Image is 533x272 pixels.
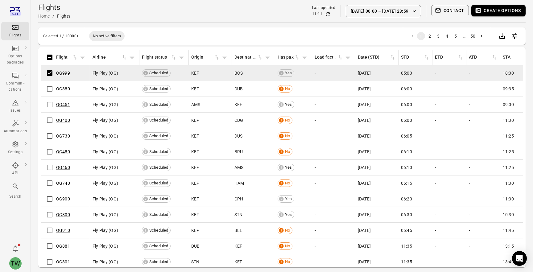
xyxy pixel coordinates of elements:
span: Scheduled [147,133,170,139]
span: AMS [234,164,243,171]
a: Home [38,14,50,19]
span: Yes [283,196,294,202]
div: Options packages [4,53,27,66]
span: 11:25 [503,133,514,139]
div: ETD [435,54,457,61]
a: OG800 [56,212,70,217]
div: - [469,180,498,186]
span: 09:35 [503,86,514,92]
a: OG740 [56,181,70,186]
span: No [283,228,292,233]
div: - [435,101,464,108]
span: [DATE] [358,212,371,218]
span: ETD [435,54,464,61]
a: OG910 [56,228,70,233]
div: Issues [4,108,27,114]
button: Tony Wang [7,255,24,272]
div: Sort by destination in ascending order [234,54,263,61]
div: Date (STD) [358,54,390,61]
a: Communi-cations [1,70,29,95]
span: KEF [191,196,199,202]
div: Sort by origin in ascending order [191,54,220,61]
button: Go to page 2 [426,32,434,40]
span: KEF [234,243,242,249]
span: Fly Play (OG) [93,133,118,139]
span: Date (STD) [358,54,396,61]
span: Yes [283,212,294,218]
div: - [435,149,464,155]
span: Fly Play (OG) [93,70,118,76]
span: Fly Play (OG) [93,149,118,155]
button: Go to next page [477,32,485,40]
a: Issues [1,97,29,116]
span: No [283,117,292,123]
div: - [469,86,498,92]
a: OG881 [56,244,70,249]
div: - [469,117,498,123]
span: Flight status [142,54,177,61]
span: 13:40 [503,259,514,265]
div: - [469,164,498,171]
span: Filter by airline [127,53,137,62]
button: Search [1,181,29,201]
button: Filter by load factor [343,53,353,62]
div: Settings [4,149,27,155]
span: KEF [234,259,242,265]
div: Destination [234,54,257,61]
div: Origin [191,54,214,61]
span: [DATE] [358,101,371,108]
span: No [283,259,292,265]
span: 06:00 [401,117,412,123]
nav: pagination navigation [408,32,486,40]
a: API [1,160,29,178]
div: Sort by date (STD) in ascending order [358,54,396,61]
span: Yes [283,70,294,76]
button: Filter by has pax [300,53,309,62]
span: Fly Play (OG) [93,164,118,171]
div: API [4,170,27,176]
span: No [283,243,292,249]
span: ATD [469,54,498,61]
div: Flight [56,54,72,61]
span: Scheduled [147,228,170,233]
div: - [435,243,464,249]
div: - [315,149,353,155]
div: Flights [57,13,70,19]
span: 05:00 [401,70,412,76]
div: - [315,101,353,108]
span: KEF [191,212,199,218]
span: [DATE] [358,149,371,155]
span: Fly Play (OG) [93,243,118,249]
span: No [283,133,292,139]
span: KEF [191,180,199,186]
span: 06:10 [401,149,412,155]
div: Export data [496,30,508,42]
span: BOS [234,70,243,76]
span: DUB [234,86,243,92]
div: - [315,117,353,123]
h1: Flights [38,2,70,12]
span: Load factor [315,54,343,61]
div: - [315,227,353,233]
span: Scheduled [147,149,170,155]
span: 13:15 [503,243,514,249]
div: - [435,259,464,265]
div: - [469,227,498,233]
span: 11:35 [401,259,412,265]
span: DUS [234,133,242,139]
button: Contact [431,5,469,16]
span: 06:05 [401,133,412,139]
div: - [315,70,353,76]
button: Go to page 3 [434,32,442,40]
div: Communi-cations [4,80,27,93]
span: 11:35 [401,243,412,249]
div: - [469,243,498,249]
div: - [435,196,464,202]
div: Open Intercom Messenger [512,251,527,266]
span: 06:20 [401,196,412,202]
div: Sort by STD in ascending order [401,54,430,61]
div: - [435,133,464,139]
a: Options packages [1,43,29,68]
span: CDG [234,117,243,123]
span: STN [234,212,242,218]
